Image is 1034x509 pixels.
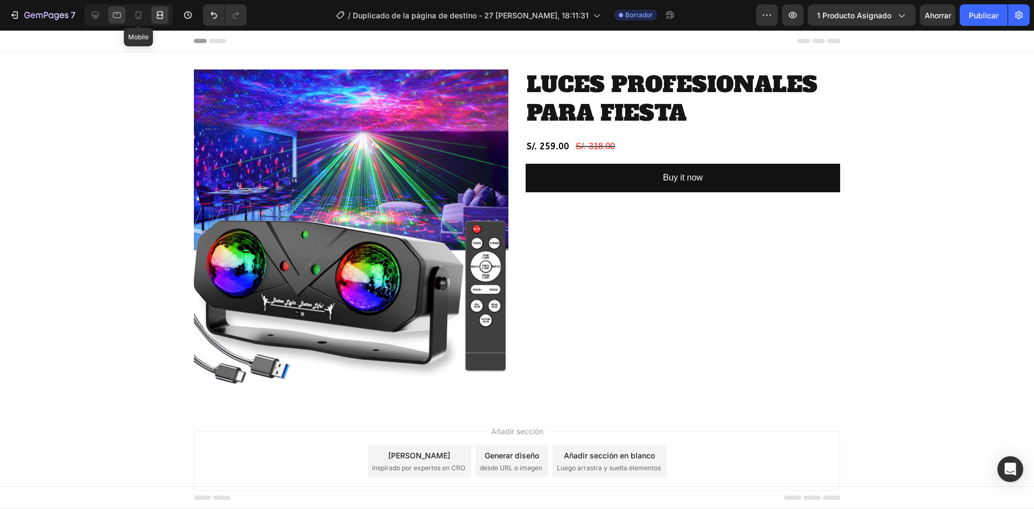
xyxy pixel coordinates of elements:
[372,434,465,442] font: inspirado por expertos en CRO
[997,456,1023,482] div: Abrir Intercom Messenger
[348,11,351,20] font: /
[960,4,1008,26] button: Publicar
[817,11,891,20] font: 1 producto asignado
[480,434,542,442] font: desde URL o imagen
[663,140,703,156] div: Buy it now
[564,421,655,430] font: Añadir sección en blanco
[203,4,247,26] div: Deshacer/Rehacer
[925,11,951,20] font: Ahorrar
[4,4,80,26] button: 7
[71,10,75,20] font: 7
[526,39,840,99] h2: LUCES PROFESIONALES PARA FIESTA
[557,434,661,442] font: Luego arrastra y suelta elementos
[625,11,653,19] font: Borrador
[969,11,998,20] font: Publicar
[526,134,840,162] button: Buy it now
[808,4,916,26] button: 1 producto asignado
[388,421,450,430] font: [PERSON_NAME]
[526,108,570,125] div: S/. 259.00
[491,396,543,406] font: Añadir sección
[920,4,955,26] button: Ahorrar
[353,11,589,20] font: Duplicado de la página de destino - 27 [PERSON_NAME], 18:11:31
[485,421,539,430] font: Generar diseño
[575,108,616,125] div: S/. 318.00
